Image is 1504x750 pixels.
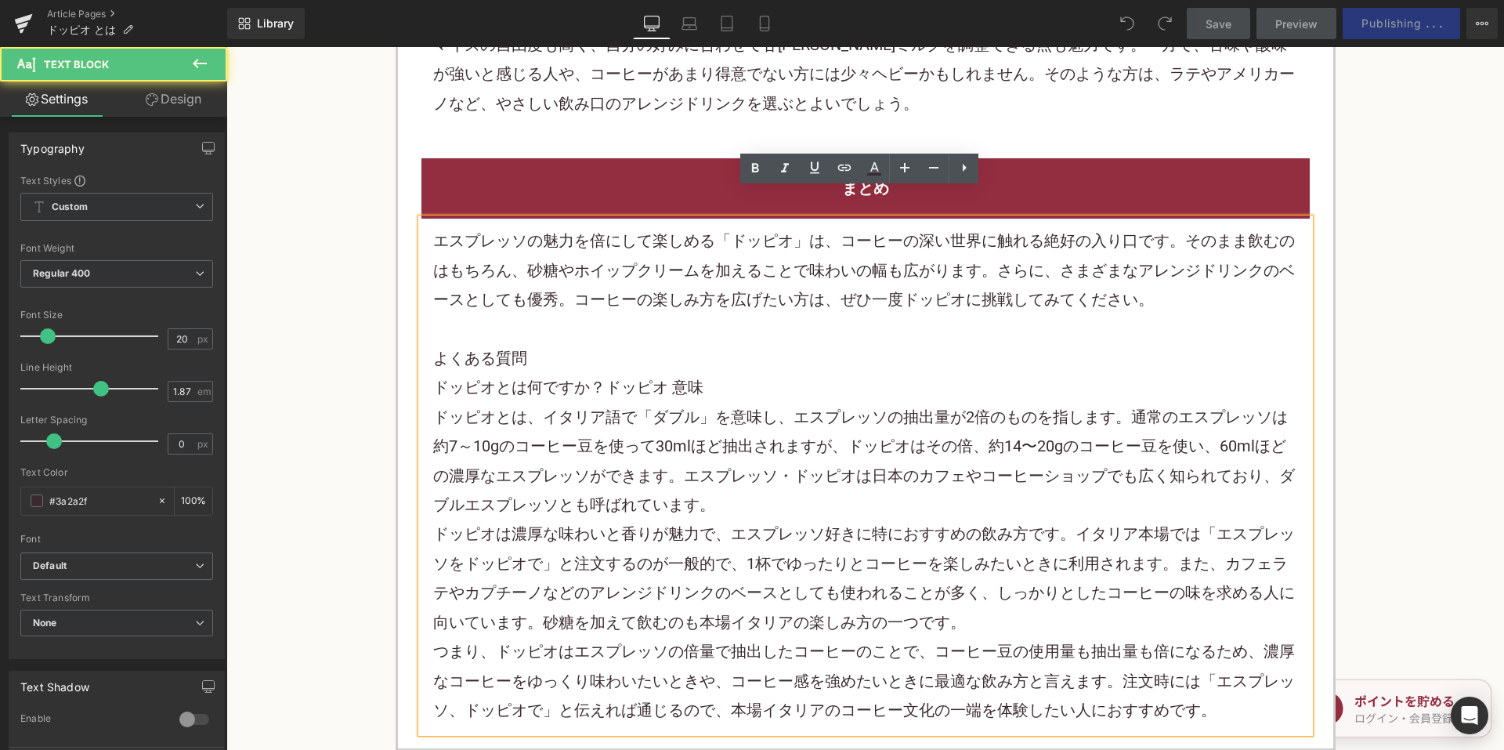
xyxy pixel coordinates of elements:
[20,712,164,729] div: Enable
[1112,8,1143,39] button: Undo
[1256,8,1336,39] a: Preview
[207,179,1072,267] p: エスプレッソの魅力を倍にして楽しめる「ドッピオ」は、コーヒーの深い世界に触れる絶好の入り口です。そのまま飲むのはもちろん、砂糖やホイップクリームを加えることで味わいの幅も広がります。さらに、さま...
[44,58,109,71] span: Text Block
[207,473,1072,590] p: ドッピオは濃厚な味わいと香りが魅力で、エスプレッソ好きに特におすすめの飲み方です。イタリア本場では「エスプレッソをドッピオで」と注文するのが一般的で、1杯でゆったりとコーヒーを楽しみたいときに利...
[207,590,1072,678] p: つまり、ドッピオはエスプレッソの倍量で抽出したコーヒーのことで、コーヒー豆の使用量も抽出量も倍になるため、濃厚なコーヒーをゆっくり味わいたいときや、コーヒー感を強めたいときに最適な飲み方と言えま...
[1275,16,1318,32] span: Preview
[33,617,57,629] b: None
[197,439,211,449] span: px
[52,201,88,214] b: Custom
[227,8,305,39] a: New Library
[1149,8,1180,39] button: Redo
[197,386,211,397] span: em
[20,174,213,187] div: Text Styles
[633,8,671,39] a: Desktop
[207,326,1072,355] h3: ドッピオとは何ですか？ドッピオ 意味
[49,492,150,509] input: Color
[117,82,230,117] a: Design
[20,534,213,545] div: Font
[20,592,213,603] div: Text Transform
[1451,697,1488,734] div: Open Intercom Messenger
[20,310,213,321] div: Font Size
[47,8,227,20] a: Article Pages
[671,8,708,39] a: Laptop
[1466,8,1498,39] button: More
[33,267,91,279] b: Regular 400
[20,672,89,694] div: Text Shadow
[257,16,294,31] span: Library
[616,132,663,150] span: まとめ
[33,560,67,573] i: Default
[746,8,783,39] a: Mobile
[207,356,1072,473] p: ドッピオとは、イタリア語で「ダブル」を意味し、エスプレッソの抽出量が2倍のものを指します。通常のエスプレッソは約7～10gのコーヒー豆を使って30mlほど抽出されますが、ドッピオはその倍、約14...
[175,487,212,515] div: %
[197,334,211,344] span: px
[20,133,85,155] div: Typography
[20,467,213,478] div: Text Color
[20,362,213,373] div: Line Height
[708,8,746,39] a: Tablet
[692,419,739,438] a: カフェ
[207,297,1072,326] h2: よくある質問
[47,24,116,36] span: ドッピオ とは
[20,415,213,426] div: Letter Spacing
[20,243,213,254] div: Font Weight
[1206,16,1231,32] span: Save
